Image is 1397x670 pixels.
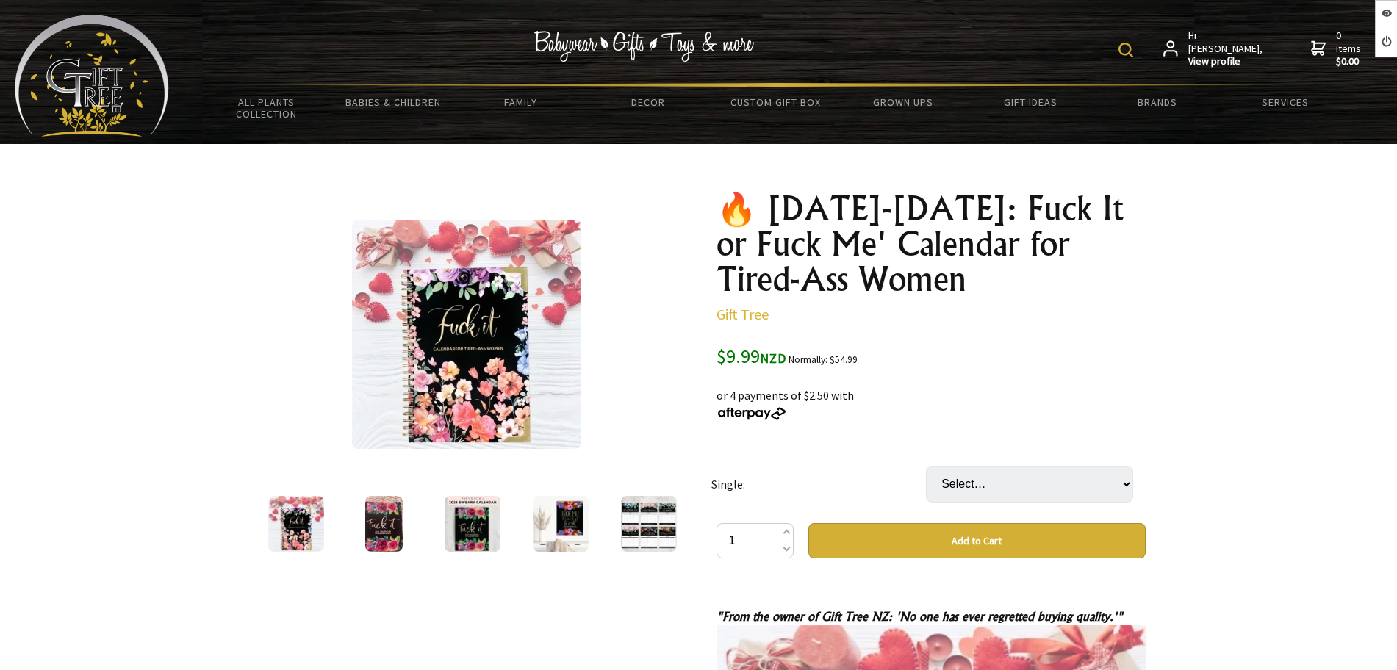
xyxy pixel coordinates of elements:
[712,87,839,118] a: Custom Gift Box
[789,353,858,366] small: Normally: $54.99
[839,87,966,118] a: Grown Ups
[445,496,500,552] img: 🔥 2025-2026: Fuck It or Fuck Me' Calendar for Tired-Ass Women
[584,87,711,118] a: Decor
[717,191,1146,297] h1: 🔥 [DATE]-[DATE]: Fuck It or Fuck Me' Calendar for Tired-Ass Women
[621,496,677,552] img: 🔥 2025-2026: Fuck It or Fuck Me' Calendar for Tired-Ass Women
[717,305,769,323] a: Gift Tree
[1163,29,1264,68] a: Hi [PERSON_NAME],View profile
[717,407,787,420] img: Afterpay
[1188,29,1264,68] span: Hi [PERSON_NAME],
[268,496,324,552] img: 🔥 2025-2026: Fuck It or Fuck Me' Calendar for Tired-Ass Women
[717,344,786,368] span: $9.99
[1094,87,1221,118] a: Brands
[1336,29,1364,68] span: 0 items
[533,496,589,552] img: 🔥 2025-2026: Fuck It or Fuck Me' Calendar for Tired-Ass Women
[711,445,926,523] td: Single:
[1188,55,1264,68] strong: View profile
[534,31,754,62] img: Babywear - Gifts - Toys & more
[966,87,1093,118] a: Gift Ideas
[1118,43,1133,57] img: product search
[203,87,330,129] a: All Plants Collection
[717,369,1146,422] div: or 4 payments of $2.50 with
[1336,55,1364,68] strong: $0.00
[457,87,584,118] a: Family
[365,496,403,552] img: 🔥 2025-2026: Fuck It or Fuck Me' Calendar for Tired-Ass Women
[352,220,581,449] img: 🔥 2025-2026: Fuck It or Fuck Me' Calendar for Tired-Ass Women
[330,87,457,118] a: Babies & Children
[1311,29,1364,68] a: 0 items$0.00
[1221,87,1348,118] a: Services
[760,350,786,367] span: NZD
[808,523,1146,558] button: Add to Cart
[15,15,169,137] img: Babyware - Gifts - Toys and more...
